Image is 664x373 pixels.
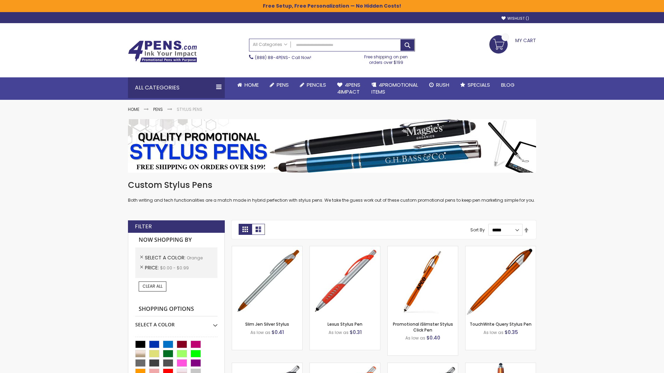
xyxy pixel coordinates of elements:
[250,329,270,335] span: As low as
[135,223,152,230] strong: Filter
[271,329,284,336] span: $0.41
[153,106,163,112] a: Pens
[337,81,360,95] span: 4Pens 4impact
[328,321,362,327] a: Lexus Stylus Pen
[135,302,218,317] strong: Shopping Options
[128,77,225,98] div: All Categories
[426,334,440,341] span: $0.40
[371,81,418,95] span: 4PROMOTIONAL ITEMS
[145,264,160,271] span: Price
[232,246,302,252] a: Slim Jen Silver Stylus-Orange
[357,51,415,65] div: Free shipping on pen orders over $199
[366,77,424,100] a: 4PROMOTIONALITEMS
[135,316,218,328] div: Select A Color
[468,81,490,88] span: Specials
[255,55,288,60] a: (888) 88-4PENS
[277,81,289,88] span: Pens
[253,42,287,47] span: All Categories
[128,119,536,173] img: Stylus Pens
[249,39,291,50] a: All Categories
[310,363,380,369] a: Boston Silver Stylus Pen-Orange
[388,246,458,252] a: Promotional iSlimster Stylus Click Pen-Orange
[470,321,532,327] a: TouchWrite Query Stylus Pen
[310,246,380,316] img: Lexus Stylus Pen-Orange
[483,329,504,335] span: As low as
[139,281,166,291] a: Clear All
[232,363,302,369] a: Boston Stylus Pen-Orange
[501,16,529,21] a: Wishlist
[405,335,425,341] span: As low as
[388,246,458,316] img: Promotional iSlimster Stylus Click Pen-Orange
[388,363,458,369] a: Lexus Metallic Stylus Pen-Orange
[245,81,259,88] span: Home
[465,246,536,316] img: TouchWrite Query Stylus Pen-Orange
[329,329,349,335] span: As low as
[135,233,218,247] strong: Now Shopping by
[177,106,202,112] strong: Stylus Pens
[350,329,362,336] span: $0.31
[436,81,449,88] span: Rush
[142,283,163,289] span: Clear All
[128,40,197,63] img: 4Pens Custom Pens and Promotional Products
[505,329,518,336] span: $0.35
[470,227,485,233] label: Sort By
[245,321,289,327] a: Slim Jen Silver Stylus
[128,180,536,191] h1: Custom Stylus Pens
[332,77,366,100] a: 4Pens4impact
[128,106,139,112] a: Home
[145,254,187,261] span: Select A Color
[310,246,380,252] a: Lexus Stylus Pen-Orange
[465,246,536,252] a: TouchWrite Query Stylus Pen-Orange
[496,77,520,93] a: Blog
[160,265,189,271] span: $0.00 - $0.99
[255,55,311,60] span: - Call Now!
[264,77,294,93] a: Pens
[455,77,496,93] a: Specials
[294,77,332,93] a: Pencils
[128,180,536,203] div: Both writing and tech functionalities are a match made in hybrid perfection with stylus pens. We ...
[424,77,455,93] a: Rush
[239,224,252,235] strong: Grid
[307,81,326,88] span: Pencils
[501,81,515,88] span: Blog
[232,77,264,93] a: Home
[187,255,203,261] span: Orange
[232,246,302,316] img: Slim Jen Silver Stylus-Orange
[393,321,453,333] a: Promotional iSlimster Stylus Click Pen
[465,363,536,369] a: TouchWrite Command Stylus Pen-Orange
